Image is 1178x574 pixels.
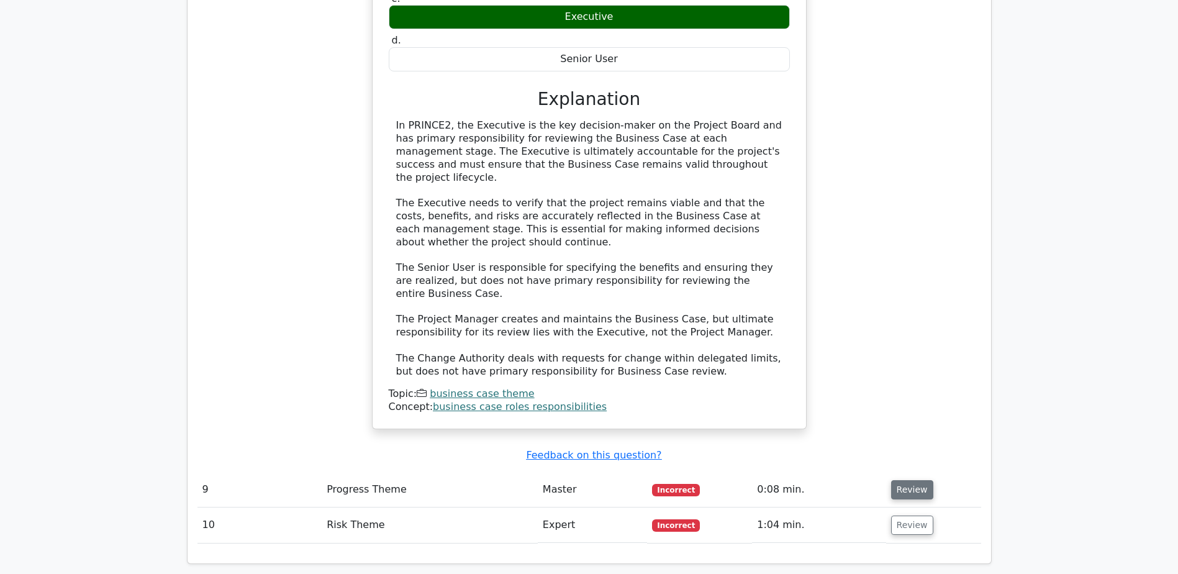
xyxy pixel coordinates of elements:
[526,449,661,461] a: Feedback on this question?
[396,119,782,378] div: In PRINCE2, the Executive is the key decision-maker on the Project Board and has primary responsi...
[389,5,790,29] div: Executive
[752,472,886,508] td: 0:08 min.
[322,472,538,508] td: Progress Theme
[433,401,607,412] a: business case roles responsibilities
[322,508,538,543] td: Risk Theme
[891,480,933,499] button: Review
[891,516,933,535] button: Review
[396,89,782,110] h3: Explanation
[652,484,700,496] span: Incorrect
[389,47,790,71] div: Senior User
[538,472,648,508] td: Master
[197,508,322,543] td: 10
[392,34,401,46] span: d.
[197,472,322,508] td: 9
[652,519,700,532] span: Incorrect
[389,401,790,414] div: Concept:
[752,508,886,543] td: 1:04 min.
[538,508,648,543] td: Expert
[389,388,790,401] div: Topic:
[430,388,534,399] a: business case theme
